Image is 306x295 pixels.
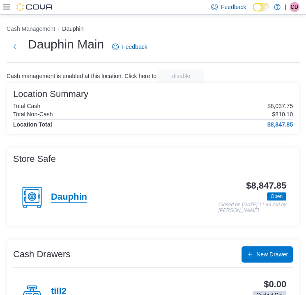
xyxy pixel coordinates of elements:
input: Dark Mode [253,3,270,12]
h3: $0.00 [264,279,286,289]
span: Dark Mode [253,12,253,12]
a: Feedback [109,39,150,55]
h4: Location Total [13,121,52,128]
p: Cash management is enabled at this location. Click here to [7,73,156,79]
p: Closed on [DATE] 11:49 AM by [PERSON_NAME] [219,202,286,213]
div: Darian Demeria [290,2,299,12]
h3: Store Safe [13,154,56,164]
h4: $8,847.85 [267,121,293,128]
h3: Cash Drawers [13,249,70,259]
h3: $8,847.85 [246,181,286,191]
h1: Dauphin Main [28,36,104,53]
span: New Drawer [256,250,288,258]
p: $8,037.75 [267,103,293,109]
span: Feedback [221,3,246,11]
nav: An example of EuiBreadcrumbs [7,25,299,35]
span: disable [172,72,190,80]
h3: Location Summary [13,89,88,99]
button: Dauphin [62,25,83,32]
h6: Total Cash [13,103,40,109]
p: $810.10 [272,111,293,118]
span: Feedback [122,43,147,51]
button: disable [158,69,204,83]
button: New Drawer [242,246,293,263]
button: Cash Management [7,25,55,32]
h4: Dauphin [51,192,87,203]
span: DD [291,2,298,12]
p: | [285,2,286,12]
img: Cova [16,3,53,11]
span: Open [271,193,283,200]
span: Open [267,192,286,201]
h6: Total Non-Cash [13,111,53,118]
button: Next [7,39,23,55]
